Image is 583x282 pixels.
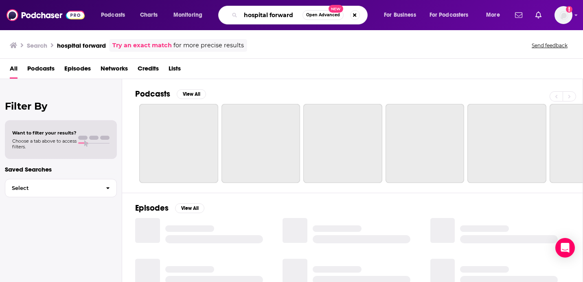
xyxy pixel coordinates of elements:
[101,9,125,21] span: Podcasts
[12,138,77,150] span: Choose a tab above to access filters.
[138,62,159,79] a: Credits
[226,6,375,24] div: Search podcasts, credits, & more...
[384,9,416,21] span: For Business
[168,9,213,22] button: open menu
[532,8,545,22] a: Show notifications dropdown
[7,7,85,23] img: Podchaser - Follow, Share and Rate Podcasts
[101,62,128,79] a: Networks
[555,6,572,24] button: Show profile menu
[57,42,106,49] h3: hospital forward
[173,9,202,21] span: Monitoring
[302,10,344,20] button: Open AdvancedNew
[5,185,99,191] span: Select
[555,238,575,258] div: Open Intercom Messenger
[140,9,158,21] span: Charts
[169,62,181,79] a: Lists
[5,100,117,112] h2: Filter By
[555,6,572,24] img: User Profile
[241,9,302,22] input: Search podcasts, credits, & more...
[12,130,77,136] span: Want to filter your results?
[135,203,204,213] a: EpisodesView All
[95,9,136,22] button: open menu
[27,42,47,49] h3: Search
[135,89,170,99] h2: Podcasts
[430,9,469,21] span: For Podcasters
[486,9,500,21] span: More
[480,9,510,22] button: open menu
[5,165,117,173] p: Saved Searches
[378,9,426,22] button: open menu
[529,42,570,49] button: Send feedback
[329,5,343,13] span: New
[27,62,55,79] a: Podcasts
[424,9,480,22] button: open menu
[135,9,162,22] a: Charts
[512,8,526,22] a: Show notifications dropdown
[566,6,572,13] svg: Add a profile image
[135,203,169,213] h2: Episodes
[112,41,172,50] a: Try an exact match
[177,89,206,99] button: View All
[135,89,206,99] a: PodcastsView All
[64,62,91,79] a: Episodes
[173,41,244,50] span: for more precise results
[5,179,117,197] button: Select
[10,62,18,79] a: All
[555,6,572,24] span: Logged in as jciarczynski
[306,13,340,17] span: Open Advanced
[175,203,204,213] button: View All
